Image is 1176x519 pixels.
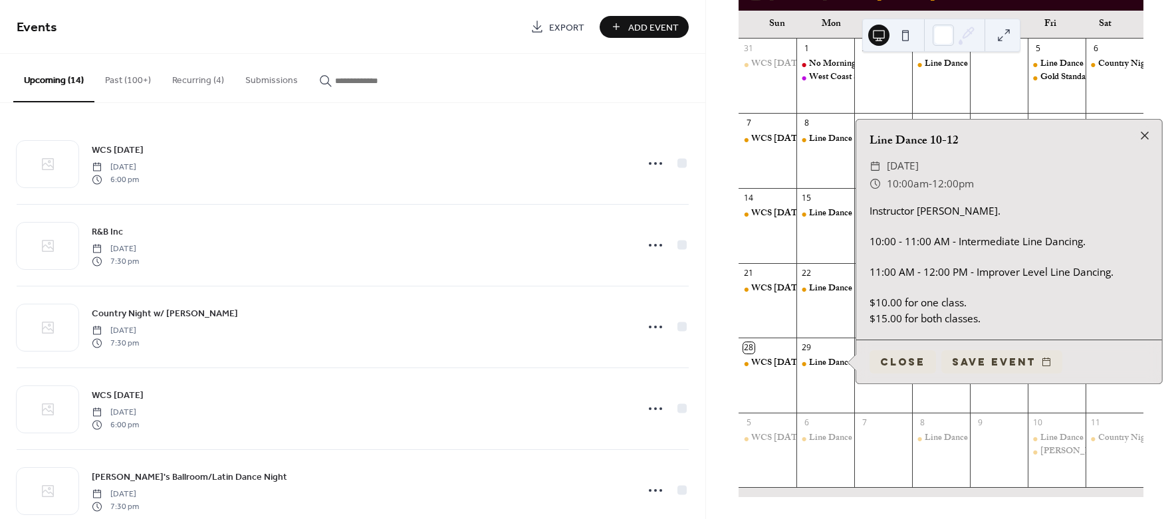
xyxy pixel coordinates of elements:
a: Export [521,16,594,38]
div: ​ [870,175,882,193]
span: R&B Inc [92,225,123,239]
span: 10:00am [887,175,929,193]
div: 5 [1032,43,1044,54]
div: Line Dance 10-12 [1028,58,1086,70]
div: 13 [1090,118,1102,129]
div: Line Dance 10-12 [1028,433,1086,445]
div: WCS [DATE] [751,58,807,70]
div: Country Night w/ DJ Jason Bewley [1086,58,1143,70]
div: 1 [801,43,812,54]
div: Thu [969,11,1023,38]
div: WCS Sunday [739,134,796,146]
div: 3 [917,43,928,54]
span: [DATE] [887,157,919,175]
div: Line Dance 10-12 [796,283,854,295]
span: WCS [DATE] [92,389,144,403]
div: West Coast Swing Rally Performance [809,72,945,84]
button: Close [870,350,936,374]
div: 9 [859,118,870,129]
a: [PERSON_NAME]'s Ballroom/Latin Dance Night [92,469,287,484]
div: Line Dance 10-12 [1040,433,1108,445]
div: Line Dance 10-12 [809,283,876,295]
a: WCS [DATE] [92,142,144,157]
div: WCS [DATE] [751,283,807,295]
div: 29 [801,342,812,354]
span: 6:00 pm [92,419,139,431]
div: Tue [859,11,913,38]
div: WCS Sunday [739,433,796,445]
span: [DATE] [92,243,139,255]
span: 7:30 pm [92,337,139,349]
div: No Morning Line Dance [DATE] Only! [809,58,959,70]
div: Line Dance 10-12 [809,134,876,146]
div: 22 [801,267,812,278]
div: WCS Sunday [739,58,796,70]
div: Wed [914,11,969,38]
div: Line Dance 10-12 [796,358,854,369]
div: Instructor [PERSON_NAME]. 10:00 - 11:00 AM - Intermediate Line Dancing. 11:00 AM - 12:00 PM - Imp... [856,203,1162,326]
div: 11 [1090,417,1102,428]
div: Line Dance 6:30-9:30 [912,433,970,445]
div: 11 [975,118,986,129]
span: Events [17,15,57,41]
div: WCS [DATE] [751,358,807,369]
div: No Morning Line Dance Today Only! [796,58,854,70]
span: - [929,175,932,193]
div: Gold Standard Band [1028,72,1086,84]
div: 28 [743,342,755,354]
button: Upcoming (14) [13,54,94,102]
span: [DATE] [92,488,139,500]
a: WCS [DATE] [92,387,144,403]
a: Country Night w/ [PERSON_NAME] [92,306,238,321]
div: 4 [975,43,986,54]
div: Mon [804,11,859,38]
div: Line Dance 10-12 [809,433,876,445]
div: Line Dance 10-12 [809,358,876,369]
div: ​ [870,157,882,175]
div: Gold Standard Band [1040,72,1115,84]
div: 9 [975,417,986,428]
div: West Coast Swing Rally Performance [796,72,854,84]
div: 5 [743,417,755,428]
div: Line Dance 6:30-9:30 [925,58,1006,70]
div: Line Dance 10-12 [796,208,854,220]
div: Line Dance 6:30-9:30 [912,58,970,70]
span: WCS [DATE] [92,144,144,157]
span: Country Night w/ [PERSON_NAME] [92,307,238,321]
div: 10 [1032,417,1044,428]
span: 7:30 pm [92,500,139,512]
div: WCS Sunday [739,208,796,220]
span: 7:30 pm [92,255,139,267]
div: WCS [DATE] [751,134,807,146]
div: 14 [743,193,755,204]
span: [DATE] [92,325,139,337]
div: 7 [743,118,755,129]
div: 6 [1090,43,1102,54]
button: Submissions [235,54,308,101]
div: 2 [859,43,870,54]
div: 8 [917,417,928,428]
span: 6:00 pm [92,173,139,185]
span: [DATE] [92,161,139,173]
span: [PERSON_NAME]'s Ballroom/Latin Dance Night [92,470,287,484]
div: 21 [743,267,755,278]
div: 6 [801,417,812,428]
div: Line Dance 10-12 [1040,58,1108,70]
div: 7 [859,417,870,428]
div: 8 [801,118,812,129]
div: Country Night w/ DJ Jason Bewley [1086,433,1143,445]
div: 12 [1032,118,1044,129]
div: Sun [749,11,804,38]
div: Line Dance 10-12 [796,433,854,445]
span: [DATE] [92,407,139,419]
div: Sat [1078,11,1133,38]
div: 15 [801,193,812,204]
div: 10 [917,118,928,129]
div: Line Dance 10-12 [856,133,1162,150]
div: Line Dance 10-12 [796,134,854,146]
div: WCS [DATE] [751,208,807,220]
div: WCS Sunday [739,358,796,369]
span: Add Event [628,21,679,35]
div: Fri [1023,11,1078,38]
span: Export [549,21,584,35]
